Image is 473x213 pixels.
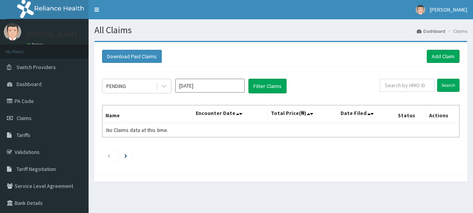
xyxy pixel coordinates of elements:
[337,105,395,123] th: Date Filed
[124,152,127,159] a: Next page
[102,50,162,63] button: Download Paid Claims
[17,132,30,139] span: Tariffs
[17,166,56,172] span: Tariff Negotiation
[94,25,467,35] h1: All Claims
[248,79,287,93] button: Filter Claims
[27,42,45,47] a: Online
[426,105,459,123] th: Actions
[437,79,460,92] input: Search
[106,82,126,90] div: PENDING
[107,152,111,159] a: Previous page
[27,31,77,38] p: [PERSON_NAME]
[430,6,467,13] span: [PERSON_NAME]
[395,105,426,123] th: Status
[106,127,168,134] span: No Claims data at this time.
[102,105,193,123] th: Name
[17,64,56,71] span: Switch Providers
[17,81,42,88] span: Dashboard
[446,28,467,34] li: Claims
[192,105,267,123] th: Encounter Date
[267,105,337,123] th: Total Price(₦)
[4,23,21,41] img: User Image
[416,5,425,15] img: User Image
[175,79,245,93] input: Select Month and Year
[427,50,460,63] a: Add Claim
[17,115,32,122] span: Claims
[380,79,434,92] input: Search by HMO ID
[417,28,445,34] a: Dashboard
